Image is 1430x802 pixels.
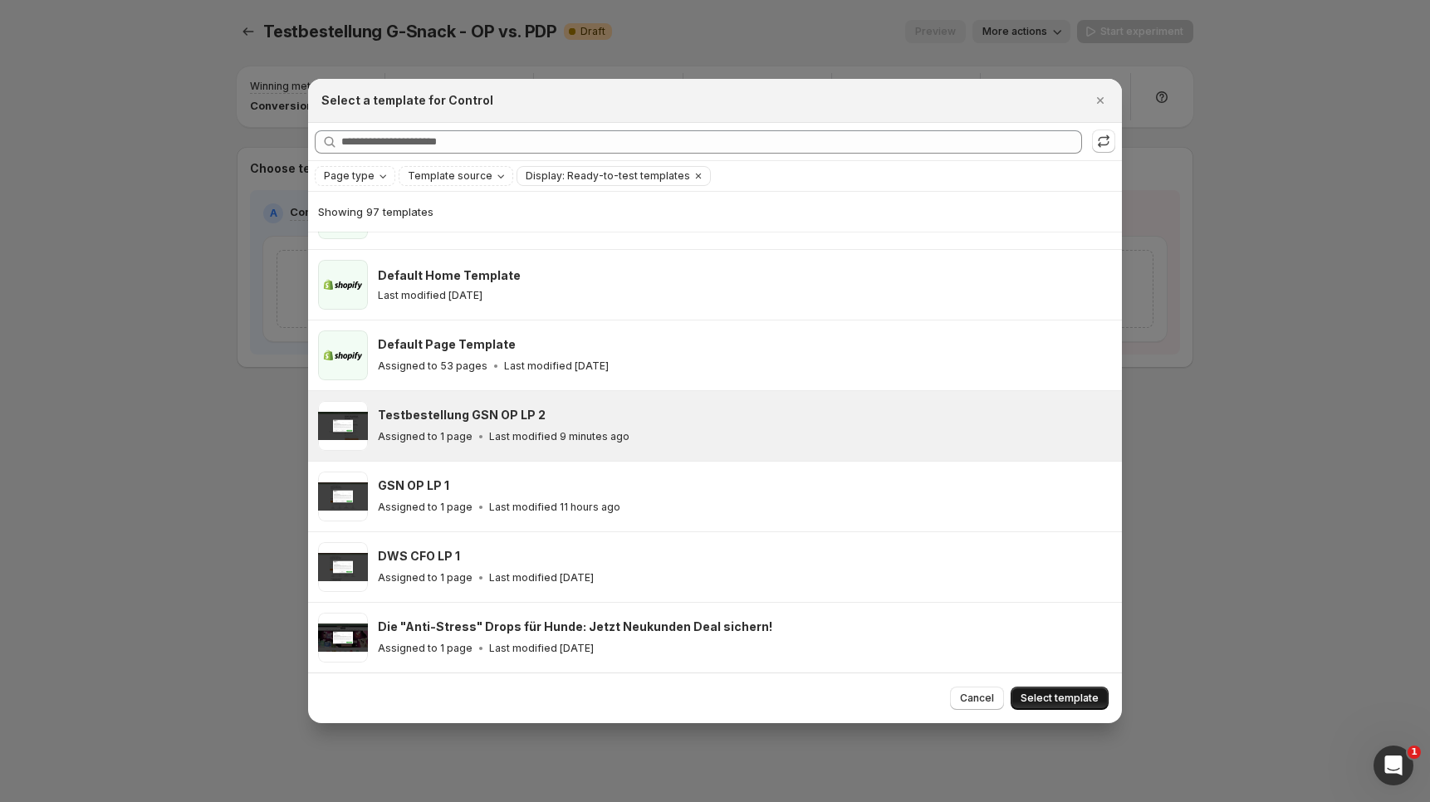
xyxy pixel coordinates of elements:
h3: Die "Anti-Stress" Drops für Hunde: Jetzt Neukunden Deal sichern! [378,619,772,635]
h3: GSN OP LP 1 [378,477,449,494]
button: Cancel [950,687,1004,710]
button: Select template [1011,687,1109,710]
button: Display: Ready-to-test templates [517,167,690,185]
p: Last modified 11 hours ago [489,501,620,514]
h2: Select a template for Control [321,92,493,109]
p: Last modified [DATE] [378,289,482,302]
button: Clear [690,167,707,185]
p: Assigned to 53 pages [378,359,487,373]
button: Template source [399,167,512,185]
h3: Default Page Template [378,336,516,353]
p: Assigned to 1 page [378,501,473,514]
p: Last modified [DATE] [489,571,594,584]
p: Assigned to 1 page [378,430,473,443]
img: Default Home Template [318,260,368,310]
h3: Default Home Template [378,267,521,284]
p: Last modified 9 minutes ago [489,430,629,443]
h3: Testbestellung GSN OP LP 2 [378,407,546,423]
span: Cancel [960,692,994,705]
p: Last modified [DATE] [489,642,594,655]
span: Showing 97 templates [318,205,433,218]
span: Select template [1021,692,1099,705]
p: Assigned to 1 page [378,571,473,584]
span: Template source [408,169,492,183]
iframe: Intercom live chat [1374,746,1413,785]
button: Page type [316,167,394,185]
p: Last modified [DATE] [504,359,609,373]
span: Display: Ready-to-test templates [526,169,690,183]
span: Page type [324,169,375,183]
p: Assigned to 1 page [378,642,473,655]
span: 1 [1408,746,1421,759]
button: Close [1089,89,1112,112]
img: Default Page Template [318,330,368,380]
h3: DWS CFO LP 1 [378,548,460,565]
